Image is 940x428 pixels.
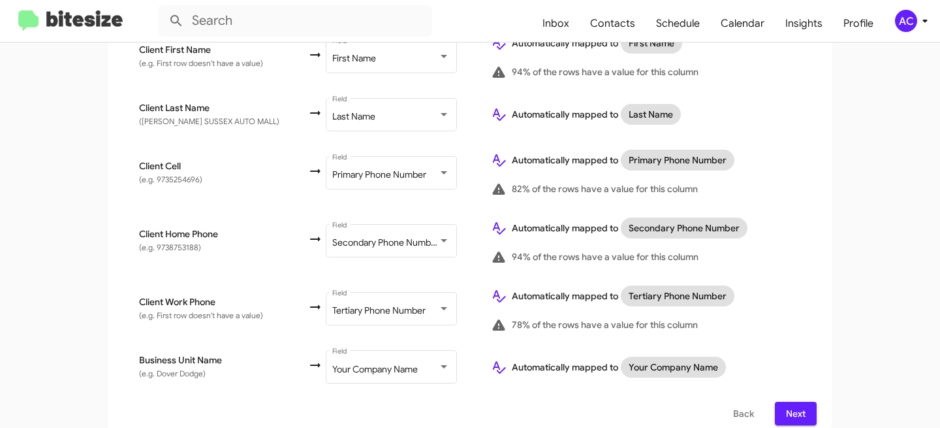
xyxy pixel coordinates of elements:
mat-chip: Primary Phone Number [621,150,734,171]
a: Contacts [580,5,646,42]
mat-chip: Tertiary Phone Number [621,286,734,306]
a: Inbox [532,5,580,42]
span: (e.g. 9738753188) [139,242,201,252]
span: Secondary Phone Number [332,237,439,248]
span: Client Cell [139,159,307,173]
div: 82% of the rows have a value for this column [491,181,801,197]
span: Client Home Phone [139,227,307,240]
span: ([PERSON_NAME] SUSSEX AUTO MALL) [139,116,279,126]
mat-chip: First Name [621,33,682,54]
div: Automatically mapped to [491,150,801,171]
span: (e.g. 9735254696) [139,174,202,184]
span: Business Unit Name [139,354,307,367]
span: Tertiary Phone Number [332,305,426,316]
mat-chip: Your Company Name [621,357,726,378]
span: (e.g. First row doesn't have a value) [139,310,263,320]
a: Insights [775,5,833,42]
div: AC [895,10,917,32]
a: Calendar [710,5,775,42]
span: (e.g. Dover Dodge) [139,369,206,378]
a: Profile [833,5,884,42]
div: 94% of the rows have a value for this column [491,64,801,80]
button: Back [723,402,764,425]
div: Automatically mapped to [491,33,801,54]
div: 78% of the rows have a value for this column [491,317,801,333]
span: Back [733,402,754,425]
a: Schedule [646,5,710,42]
input: Search [158,5,432,37]
div: Automatically mapped to [491,286,801,306]
mat-chip: Secondary Phone Number [621,218,747,239]
div: Automatically mapped to [491,104,801,125]
span: Your Company Name [332,363,418,375]
mat-chip: Last Name [621,104,681,125]
div: Automatically mapped to [491,218,801,239]
button: Next [775,402,817,425]
span: First Name [332,52,376,64]
span: Client Last Name [139,101,307,114]
span: Next [785,402,806,425]
span: Client First Name [139,43,307,56]
span: Last Name [332,110,375,122]
div: Automatically mapped to [491,357,801,378]
span: Client Work Phone [139,295,307,308]
button: AC [884,10,926,32]
span: (e.g. First row doesn't have a value) [139,58,263,68]
div: 94% of the rows have a value for this column [491,249,801,265]
span: Primary Phone Number [332,169,426,180]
